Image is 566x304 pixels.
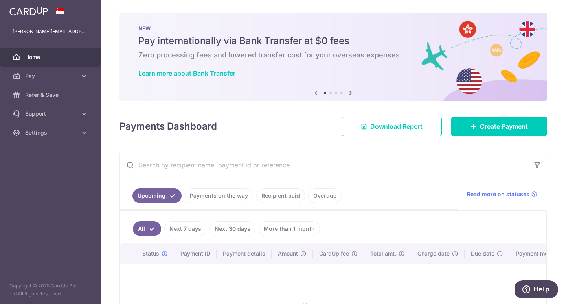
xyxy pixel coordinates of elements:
[138,35,528,47] h5: Pay internationally via Bank Transfer at $0 fees
[25,110,77,118] span: Support
[451,117,547,136] a: Create Payment
[480,122,528,131] span: Create Payment
[9,6,48,16] img: CardUp
[467,190,537,198] a: Read more on statuses
[217,243,272,264] th: Payment details
[119,13,547,101] img: Bank transfer banner
[467,190,529,198] span: Read more on statuses
[319,250,349,258] span: CardUp fee
[142,250,159,258] span: Status
[259,221,320,236] a: More than 1 month
[120,152,528,178] input: Search by recipient name, payment id or reference
[471,250,494,258] span: Due date
[13,28,88,35] p: [PERSON_NAME][EMAIL_ADDRESS][DOMAIN_NAME]
[133,221,161,236] a: All
[417,250,450,258] span: Charge date
[25,72,77,80] span: Pay
[370,250,396,258] span: Total amt.
[25,91,77,99] span: Refer & Save
[185,188,253,203] a: Payments on the way
[278,250,298,258] span: Amount
[164,221,206,236] a: Next 7 days
[515,280,558,300] iframe: Opens a widget where you can find more information
[25,53,77,61] span: Home
[25,129,77,137] span: Settings
[174,243,217,264] th: Payment ID
[132,188,182,203] a: Upcoming
[256,188,305,203] a: Recipient paid
[308,188,342,203] a: Overdue
[119,119,217,133] h4: Payments Dashboard
[138,69,235,77] a: Learn more about Bank Transfer
[138,50,528,60] h6: Zero processing fees and lowered transfer cost for your overseas expenses
[342,117,442,136] a: Download Report
[138,25,528,32] p: NEW
[370,122,423,131] span: Download Report
[209,221,255,236] a: Next 30 days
